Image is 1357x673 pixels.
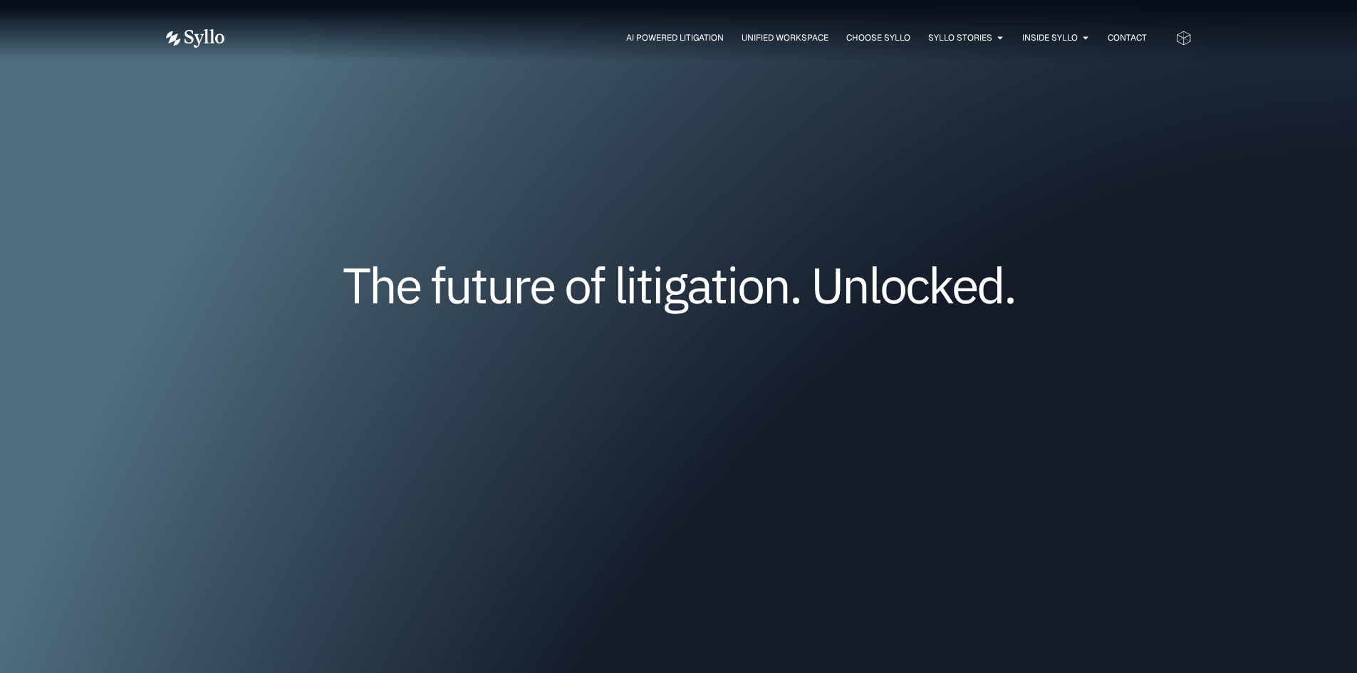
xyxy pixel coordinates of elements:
a: Syllo Stories [928,31,992,44]
img: Vector [166,29,224,48]
a: AI Powered Litigation [626,31,724,44]
a: Choose Syllo [846,31,910,44]
a: Unified Workspace [742,31,828,44]
nav: Menu [253,31,1147,45]
a: Contact [1108,31,1147,44]
h1: The future of litigation. Unlocked. [251,261,1106,308]
a: Inside Syllo [1022,31,1078,44]
div: Menu Toggle [253,31,1147,45]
